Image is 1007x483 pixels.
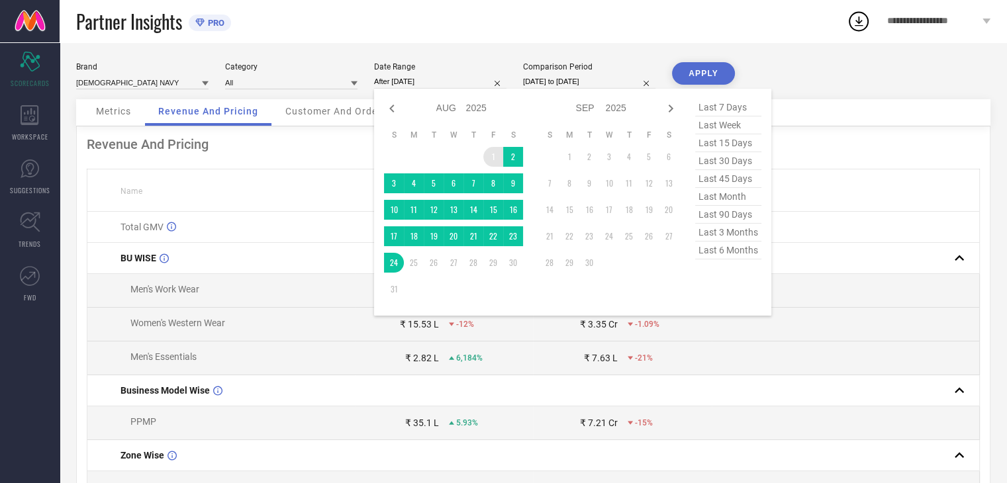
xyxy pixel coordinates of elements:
[87,136,980,152] div: Revenue And Pricing
[579,200,599,220] td: Tue Sep 16 2025
[619,226,639,246] td: Thu Sep 25 2025
[540,226,559,246] td: Sun Sep 21 2025
[635,418,653,427] span: -15%
[11,78,50,88] span: SCORECARDS
[120,187,142,196] span: Name
[120,222,164,232] span: Total GMV
[374,62,506,71] div: Date Range
[374,75,506,89] input: Select date range
[130,318,225,328] span: Women's Western Wear
[96,106,131,116] span: Metrics
[444,130,463,140] th: Wednesday
[695,116,761,134] span: last week
[639,147,659,167] td: Fri Sep 05 2025
[130,351,197,362] span: Men's Essentials
[584,353,618,363] div: ₹ 7.63 L
[424,130,444,140] th: Tuesday
[483,200,503,220] td: Fri Aug 15 2025
[424,253,444,273] td: Tue Aug 26 2025
[695,152,761,170] span: last 30 days
[580,319,618,329] div: ₹ 3.35 Cr
[659,226,679,246] td: Sat Sep 27 2025
[619,200,639,220] td: Thu Sep 18 2025
[579,226,599,246] td: Tue Sep 23 2025
[523,75,655,89] input: Select comparison period
[503,226,523,246] td: Sat Aug 23 2025
[599,226,619,246] td: Wed Sep 24 2025
[540,173,559,193] td: Sun Sep 07 2025
[463,253,483,273] td: Thu Aug 28 2025
[10,185,50,195] span: SUGGESTIONS
[424,173,444,193] td: Tue Aug 05 2025
[559,173,579,193] td: Mon Sep 08 2025
[483,130,503,140] th: Friday
[635,353,653,363] span: -21%
[599,130,619,140] th: Wednesday
[639,200,659,220] td: Fri Sep 19 2025
[120,450,164,461] span: Zone Wise
[404,173,424,193] td: Mon Aug 04 2025
[404,200,424,220] td: Mon Aug 11 2025
[483,253,503,273] td: Fri Aug 29 2025
[695,206,761,224] span: last 90 days
[463,173,483,193] td: Thu Aug 07 2025
[444,173,463,193] td: Wed Aug 06 2025
[444,253,463,273] td: Wed Aug 27 2025
[384,279,404,299] td: Sun Aug 31 2025
[503,130,523,140] th: Saturday
[579,253,599,273] td: Tue Sep 30 2025
[579,147,599,167] td: Tue Sep 02 2025
[405,417,439,428] div: ₹ 35.1 L
[599,173,619,193] td: Wed Sep 10 2025
[619,130,639,140] th: Thursday
[523,62,655,71] div: Comparison Period
[695,170,761,188] span: last 45 days
[463,130,483,140] th: Thursday
[456,320,474,329] span: -12%
[400,319,439,329] div: ₹ 15.53 L
[639,130,659,140] th: Friday
[19,239,41,249] span: TRENDS
[24,292,36,302] span: FWD
[444,200,463,220] td: Wed Aug 13 2025
[580,417,618,428] div: ₹ 7.21 Cr
[619,147,639,167] td: Thu Sep 04 2025
[463,226,483,246] td: Thu Aug 21 2025
[659,200,679,220] td: Sat Sep 20 2025
[695,241,761,259] span: last 6 months
[503,253,523,273] td: Sat Aug 30 2025
[639,173,659,193] td: Fri Sep 12 2025
[285,106,387,116] span: Customer And Orders
[635,320,659,329] span: -1.09%
[12,132,48,142] span: WORKSPACE
[120,385,210,396] span: Business Model Wise
[540,200,559,220] td: Sun Sep 14 2025
[540,253,559,273] td: Sun Sep 28 2025
[659,147,679,167] td: Sat Sep 06 2025
[424,200,444,220] td: Tue Aug 12 2025
[659,173,679,193] td: Sat Sep 13 2025
[456,353,483,363] span: 6,184%
[456,418,478,427] span: 5.93%
[695,188,761,206] span: last month
[463,200,483,220] td: Thu Aug 14 2025
[384,226,404,246] td: Sun Aug 17 2025
[599,200,619,220] td: Wed Sep 17 2025
[483,226,503,246] td: Fri Aug 22 2025
[404,226,424,246] td: Mon Aug 18 2025
[695,134,761,152] span: last 15 days
[503,173,523,193] td: Sat Aug 09 2025
[404,130,424,140] th: Monday
[130,416,156,427] span: PPMP
[619,173,639,193] td: Thu Sep 11 2025
[384,130,404,140] th: Sunday
[659,130,679,140] th: Saturday
[384,101,400,116] div: Previous month
[384,253,404,273] td: Sun Aug 24 2025
[76,62,209,71] div: Brand
[503,147,523,167] td: Sat Aug 02 2025
[639,226,659,246] td: Fri Sep 26 2025
[225,62,358,71] div: Category
[847,9,871,33] div: Open download list
[76,8,182,35] span: Partner Insights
